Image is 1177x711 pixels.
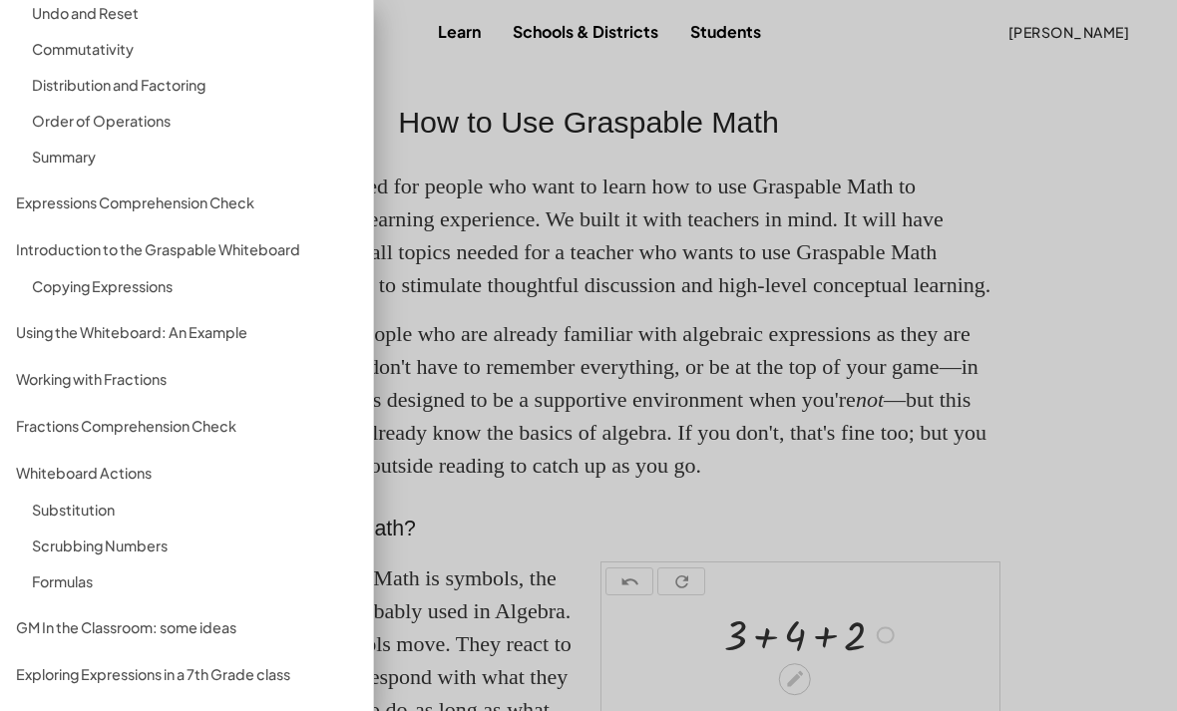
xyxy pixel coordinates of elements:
[8,455,365,490] a: Whiteboard Actions
[16,461,357,485] div: Whiteboard Actions
[8,609,365,644] a: GM In the Classroom: some ideas
[8,408,365,443] a: Fractions Comprehension Check
[32,533,357,557] div: Scrubbing Numbers
[32,145,357,169] div: Summary
[16,615,357,639] div: GM In the Classroom: some ideas
[8,361,365,396] a: Working with Fractions
[8,184,365,219] a: Expressions Comprehension Check
[32,73,357,97] div: Distribution and Factoring
[16,367,357,391] div: Working with Fractions
[32,37,357,61] div: Commutativity
[16,190,357,214] div: Expressions Comprehension Check
[32,569,357,593] div: Formulas
[16,414,357,438] div: Fractions Comprehension Check
[16,237,357,261] div: Introduction to the Graspable Whiteboard
[32,274,357,298] div: Copying Expressions
[32,1,357,25] div: Undo and Reset
[32,498,357,522] div: Substitution
[32,109,357,133] div: Order of Operations
[8,314,365,349] a: Using the Whiteboard: An Example
[8,656,365,691] a: Exploring Expressions in a 7th Grade class
[16,320,357,344] div: Using the Whiteboard: An Example
[16,662,357,686] div: Exploring Expressions in a 7th Grade class
[8,231,365,266] a: Introduction to the Graspable Whiteboard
